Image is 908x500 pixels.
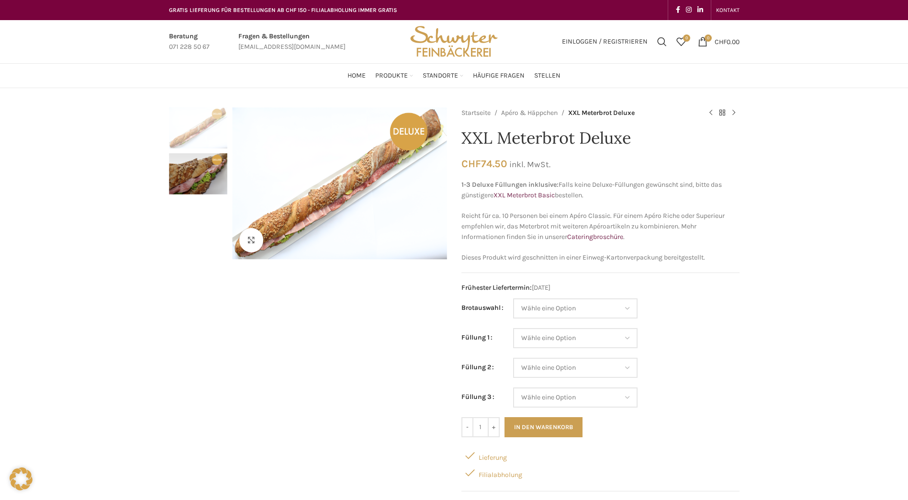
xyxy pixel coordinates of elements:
[693,32,744,51] a: 0 CHF0.00
[501,108,558,118] a: Apéro & Häppchen
[493,191,555,199] a: XXL Meterbrot Basic
[348,66,366,85] a: Home
[238,31,346,53] a: Infobox link
[473,417,488,437] input: Produktmenge
[461,303,504,313] label: Brotauswahl
[169,107,227,153] div: 1 / 2
[504,417,583,437] button: In den Warenkorb
[461,128,740,148] h1: XXL Meterbrot Deluxe
[567,233,623,241] a: Cateringbroschüre
[461,464,740,481] div: Filialabholung
[461,417,473,437] input: -
[673,3,683,17] a: Facebook social link
[509,159,550,169] small: inkl. MwSt.
[461,332,493,343] label: Füllung 1
[423,71,458,80] span: Standorte
[461,447,740,464] div: Lieferung
[534,71,560,80] span: Stellen
[407,20,501,63] img: Bäckerei Schwyter
[461,158,481,170] span: CHF
[672,32,691,51] div: Meine Wunschliste
[461,180,740,201] p: Falls keine Deluxe-Füllungen gewünscht sind, bitte das günstigere bestellen.
[423,66,463,85] a: Standorte
[461,284,532,292] span: Frühester Liefertermin:
[473,66,525,85] a: Häufige Fragen
[169,153,227,194] img: XXL Meterbrot Deluxe – Bild 2
[715,37,740,45] bdi: 0.00
[562,38,648,45] span: Einloggen / Registrieren
[715,37,727,45] span: CHF
[461,392,494,402] label: Füllung 3
[473,71,525,80] span: Häufige Fragen
[568,108,635,118] span: XXL Meterbrot Deluxe
[716,0,740,20] a: KONTAKT
[461,107,695,119] nav: Breadcrumb
[461,283,740,293] span: [DATE]
[375,71,408,80] span: Produkte
[461,362,494,373] label: Füllung 2
[461,211,740,243] p: Reicht für ca. 10 Personen bei einem Apéro Classic. Für einem Apéro Riche oder Superieur empfehle...
[728,107,740,119] a: Next product
[488,417,500,437] input: +
[557,32,652,51] a: Einloggen / Registrieren
[672,32,691,51] a: 0
[716,7,740,13] span: KONTAKT
[169,31,210,53] a: Infobox link
[705,107,717,119] a: Previous product
[375,66,413,85] a: Produkte
[407,37,501,45] a: Site logo
[652,32,672,51] a: Suchen
[461,181,559,189] strong: 1-3 Deluxe Füllungen inklusive:
[683,3,695,17] a: Instagram social link
[461,108,491,118] a: Startseite
[169,7,397,13] span: GRATIS LIEFERUNG FÜR BESTELLUNGEN AB CHF 150 - FILIALABHOLUNG IMMER GRATIS
[534,66,560,85] a: Stellen
[461,252,740,263] p: Dieses Produkt wird geschnitten in einer Einweg-Kartonverpackung bereitgestellt.
[695,3,706,17] a: Linkedin social link
[230,107,449,260] div: 1 / 2
[164,66,744,85] div: Main navigation
[461,158,507,170] bdi: 74.50
[711,0,744,20] div: Secondary navigation
[705,34,712,42] span: 0
[169,107,227,148] img: XXL Meterbrot Deluxe
[683,34,690,42] span: 0
[348,71,366,80] span: Home
[169,153,227,199] div: 2 / 2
